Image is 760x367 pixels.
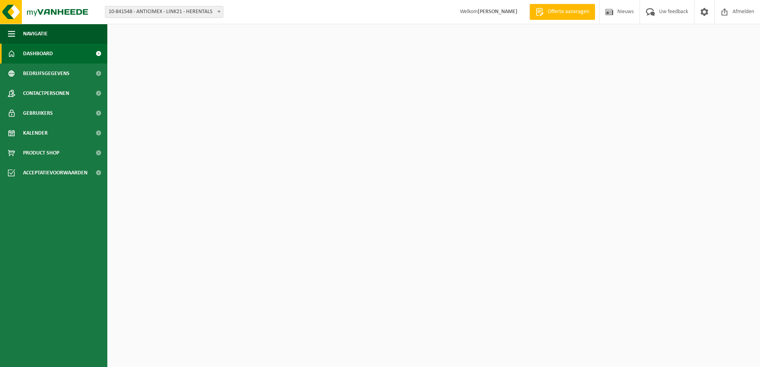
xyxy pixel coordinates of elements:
span: 10-841548 - ANTICIMEX - LINK21 - HERENTALS [105,6,223,17]
span: Bedrijfsgegevens [23,64,70,83]
span: Contactpersonen [23,83,69,103]
span: Product Shop [23,143,59,163]
span: 10-841548 - ANTICIMEX - LINK21 - HERENTALS [105,6,223,18]
a: Offerte aanvragen [529,4,595,20]
span: Kalender [23,123,48,143]
span: Dashboard [23,44,53,64]
span: Gebruikers [23,103,53,123]
span: Acceptatievoorwaarden [23,163,87,183]
span: Navigatie [23,24,48,44]
span: Offerte aanvragen [546,8,591,16]
strong: [PERSON_NAME] [478,9,518,15]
